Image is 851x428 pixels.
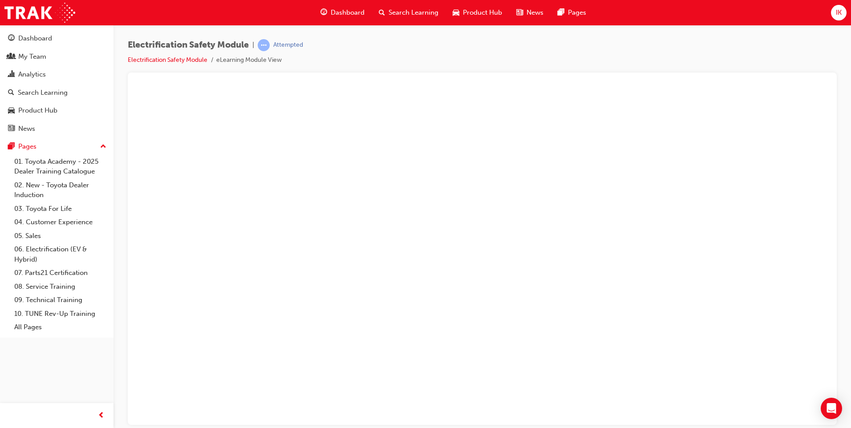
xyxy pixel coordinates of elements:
span: Product Hub [463,8,502,18]
span: car-icon [453,7,459,18]
a: 08. Service Training [11,280,110,294]
a: 10. TUNE Rev-Up Training [11,307,110,321]
button: IK [831,5,847,20]
li: eLearning Module View [216,55,282,65]
a: 02. New - Toyota Dealer Induction [11,178,110,202]
span: prev-icon [98,410,105,421]
a: News [4,121,110,137]
span: search-icon [379,7,385,18]
span: chart-icon [8,71,15,79]
span: Search Learning [389,8,438,18]
a: 04. Customer Experience [11,215,110,229]
div: Attempted [273,41,303,49]
a: Product Hub [4,102,110,119]
span: news-icon [8,125,15,133]
span: Dashboard [331,8,365,18]
span: IK [836,8,842,18]
a: Analytics [4,66,110,83]
a: car-iconProduct Hub [446,4,509,22]
div: Search Learning [18,88,68,98]
div: News [18,124,35,134]
div: Open Intercom Messenger [821,398,842,419]
div: My Team [18,52,46,62]
span: | [252,40,254,50]
span: learningRecordVerb_ATTEMPT-icon [258,39,270,51]
a: 03. Toyota For Life [11,202,110,216]
div: Pages [18,141,36,152]
a: news-iconNews [509,4,551,22]
span: pages-icon [558,7,564,18]
div: Dashboard [18,33,52,44]
a: Search Learning [4,85,110,101]
span: guage-icon [8,35,15,43]
img: Trak [4,3,75,23]
button: Pages [4,138,110,155]
span: Pages [568,8,586,18]
a: 07. Parts21 Certification [11,266,110,280]
span: search-icon [8,89,14,97]
span: News [527,8,543,18]
a: 09. Technical Training [11,293,110,307]
span: car-icon [8,107,15,115]
a: search-iconSearch Learning [372,4,446,22]
div: Analytics [18,69,46,80]
span: Electrification Safety Module [128,40,249,50]
span: guage-icon [320,7,327,18]
span: people-icon [8,53,15,61]
a: All Pages [11,320,110,334]
a: Electrification Safety Module [128,56,207,64]
span: pages-icon [8,143,15,151]
div: Product Hub [18,105,57,116]
span: news-icon [516,7,523,18]
button: DashboardMy TeamAnalyticsSearch LearningProduct HubNews [4,28,110,138]
span: up-icon [100,141,106,153]
a: pages-iconPages [551,4,593,22]
a: My Team [4,48,110,65]
a: 01. Toyota Academy - 2025 Dealer Training Catalogue [11,155,110,178]
a: 06. Electrification (EV & Hybrid) [11,242,110,266]
a: Dashboard [4,30,110,47]
a: 05. Sales [11,229,110,243]
a: guage-iconDashboard [313,4,372,22]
